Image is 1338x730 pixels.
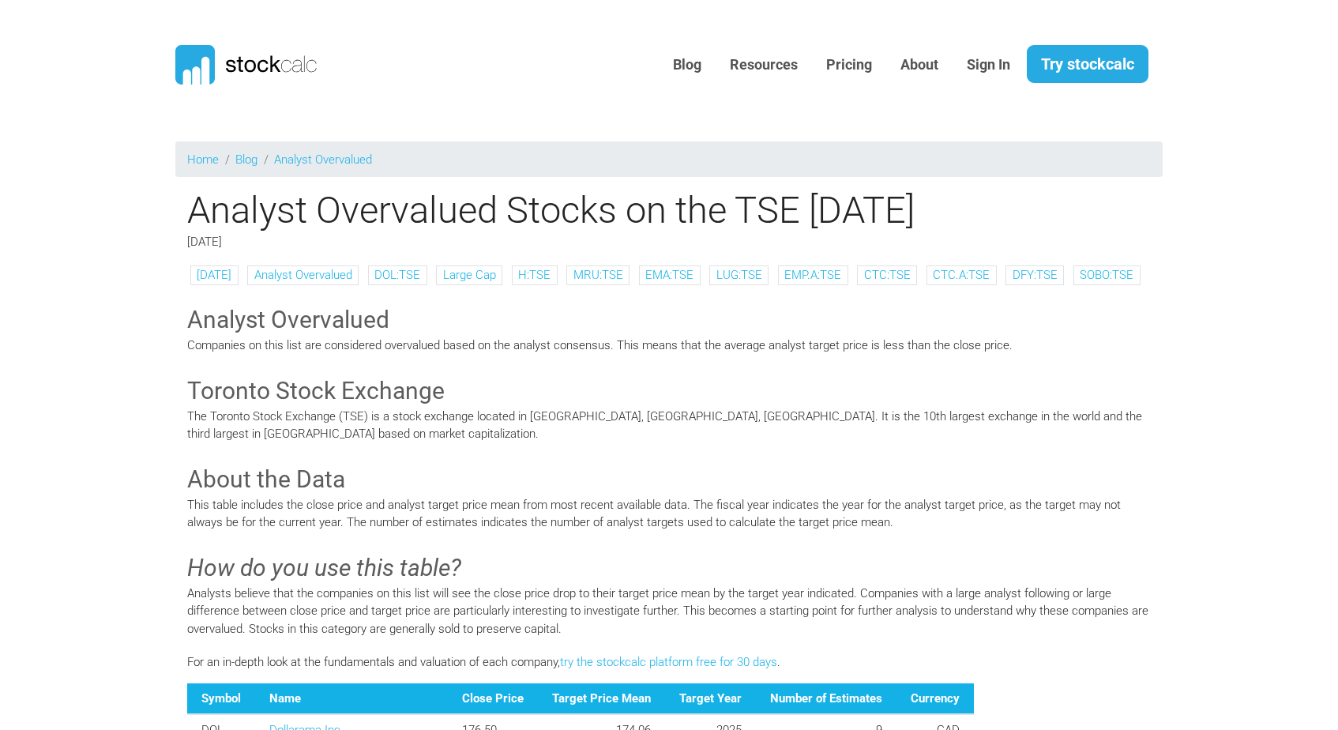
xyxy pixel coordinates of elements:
[718,46,810,85] a: Resources
[187,585,1151,638] p: Analysts believe that the companies on this list will see the close price drop to their target pr...
[274,152,372,167] a: Analyst Overvalued
[255,683,448,715] th: Name
[665,683,756,715] th: Target Year
[187,303,1151,337] h3: Analyst Overvalued
[374,268,420,282] a: DOL:TSE
[645,268,693,282] a: EMA:TSE
[187,496,1151,532] p: This table includes the close price and analyst target price mean from most recent available data...
[1080,268,1133,282] a: SOBO:TSE
[197,268,231,282] a: [DATE]
[187,683,255,715] th: Symbol
[187,235,222,249] span: [DATE]
[518,268,551,282] a: H:TSE
[187,374,1151,408] h3: Toronto Stock Exchange
[187,551,1151,585] h3: How do you use this table?
[235,152,257,167] a: Blog
[864,268,911,282] a: CTC:TSE
[955,46,1022,85] a: Sign In
[443,268,496,282] a: Large Cap
[254,268,352,282] a: Analyst Overvalued
[187,653,1151,672] p: For an in-depth look at the fundamentals and valuation of each company, .
[716,268,762,282] a: LUG:TSE
[756,683,896,715] th: Number of Estimates
[175,141,1163,177] nav: breadcrumb
[187,463,1151,496] h3: About the Data
[187,408,1151,443] p: The Toronto Stock Exchange (TSE) is a stock exchange located in [GEOGRAPHIC_DATA], [GEOGRAPHIC_DA...
[889,46,950,85] a: About
[933,268,990,282] a: CTC.A:TSE
[896,683,974,715] th: Currency
[538,683,665,715] th: Target Price Mean
[175,188,1163,232] h1: Analyst Overvalued Stocks on the TSE [DATE]
[1027,45,1148,83] a: Try stockcalc
[661,46,713,85] a: Blog
[448,683,538,715] th: Close Price
[784,268,841,282] a: EMP.A:TSE
[560,655,777,669] a: try the stockcalc platform free for 30 days
[187,152,219,167] a: Home
[814,46,884,85] a: Pricing
[1013,268,1058,282] a: DFY:TSE
[187,337,1151,355] p: Companies on this list are considered overvalued based on the analyst consensus. This means that ...
[573,268,623,282] a: MRU:TSE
